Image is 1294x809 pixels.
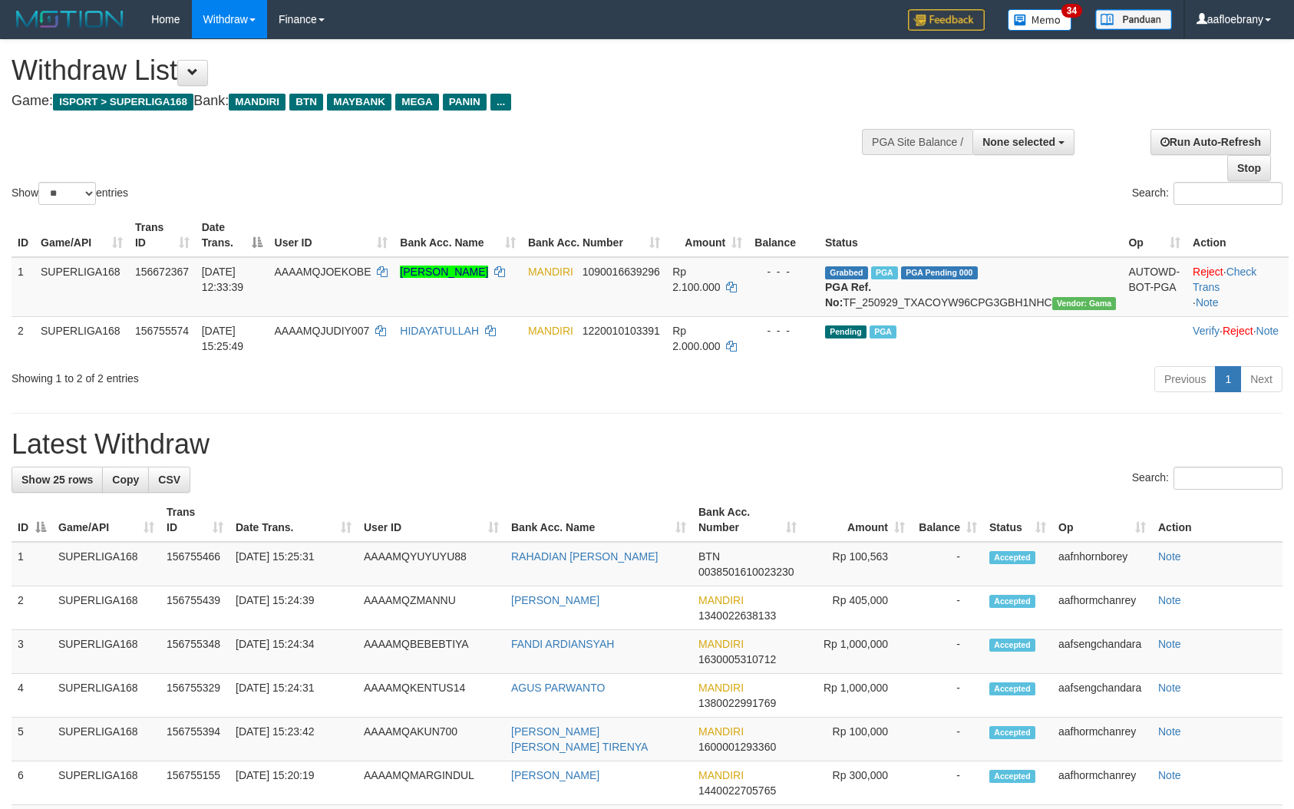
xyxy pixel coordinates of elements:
[1122,257,1187,317] td: AUTOWD-BOT-PGA
[698,725,744,738] span: MANDIRI
[522,213,666,257] th: Bank Acc. Number: activate to sort column ascending
[870,325,896,338] span: Marked by aafsengchandara
[1052,498,1152,542] th: Op: activate to sort column ascending
[748,213,819,257] th: Balance
[989,726,1035,739] span: Accepted
[666,213,748,257] th: Amount: activate to sort column ascending
[1052,718,1152,761] td: aafhormchanrey
[160,630,229,674] td: 156755348
[135,325,189,337] span: 156755574
[21,474,93,486] span: Show 25 rows
[583,266,660,278] span: Copy 1090016639296 to clipboard
[160,498,229,542] th: Trans ID: activate to sort column ascending
[275,325,370,337] span: AAAAMQJUDIY007
[511,682,605,694] a: AGUS PARWANTO
[229,542,358,586] td: [DATE] 15:25:31
[803,674,911,718] td: Rp 1,000,000
[358,586,505,630] td: AAAAMQZMANNU
[327,94,391,111] span: MAYBANK
[1152,498,1282,542] th: Action
[692,498,803,542] th: Bank Acc. Number: activate to sort column ascending
[982,136,1055,148] span: None selected
[12,718,52,761] td: 5
[358,630,505,674] td: AAAAMQBEBEBTIYA
[1158,682,1181,694] a: Note
[819,213,1122,257] th: Status
[989,551,1035,564] span: Accepted
[229,94,286,111] span: MANDIRI
[160,761,229,805] td: 156755155
[989,595,1035,608] span: Accepted
[698,769,744,781] span: MANDIRI
[275,266,371,278] span: AAAAMQJOEKOBE
[672,325,720,352] span: Rp 2.000.000
[908,9,985,31] img: Feedback.jpg
[1158,725,1181,738] a: Note
[35,257,129,317] td: SUPERLIGA168
[825,281,871,309] b: PGA Ref. No:
[12,542,52,586] td: 1
[511,769,599,781] a: [PERSON_NAME]
[1193,325,1220,337] a: Verify
[989,639,1035,652] span: Accepted
[12,498,52,542] th: ID: activate to sort column descending
[229,761,358,805] td: [DATE] 15:20:19
[911,542,983,586] td: -
[989,770,1035,783] span: Accepted
[53,94,193,111] span: ISPORT > SUPERLIGA168
[1150,129,1271,155] a: Run Auto-Refresh
[825,266,868,279] span: Grabbed
[394,213,522,257] th: Bank Acc. Name: activate to sort column ascending
[35,213,129,257] th: Game/API: activate to sort column ascending
[269,213,394,257] th: User ID: activate to sort column ascending
[229,586,358,630] td: [DATE] 15:24:39
[52,630,160,674] td: SUPERLIGA168
[1193,266,1223,278] a: Reject
[52,674,160,718] td: SUPERLIGA168
[443,94,487,111] span: PANIN
[52,498,160,542] th: Game/API: activate to sort column ascending
[135,266,189,278] span: 156672367
[52,586,160,630] td: SUPERLIGA168
[158,474,180,486] span: CSV
[1095,9,1172,30] img: panduan.png
[160,674,229,718] td: 156755329
[989,682,1035,695] span: Accepted
[129,213,196,257] th: Trans ID: activate to sort column ascending
[229,630,358,674] td: [DATE] 15:24:34
[12,467,103,493] a: Show 25 rows
[972,129,1074,155] button: None selected
[911,630,983,674] td: -
[803,630,911,674] td: Rp 1,000,000
[358,718,505,761] td: AAAAMQAKUN700
[528,325,573,337] span: MANDIRI
[698,609,776,622] span: Copy 1340022638133 to clipboard
[400,325,479,337] a: HIDAYATULLAH
[38,182,96,205] select: Showentries
[12,55,847,86] h1: Withdraw List
[1158,638,1181,650] a: Note
[911,674,983,718] td: -
[229,498,358,542] th: Date Trans.: activate to sort column ascending
[1174,467,1282,490] input: Search:
[229,674,358,718] td: [DATE] 15:24:31
[511,725,648,753] a: [PERSON_NAME] [PERSON_NAME] TIRENYA
[698,566,794,578] span: Copy 0038501610023230 to clipboard
[754,264,813,279] div: - - -
[911,718,983,761] td: -
[1052,586,1152,630] td: aafhormchanrey
[901,266,978,279] span: PGA Pending
[395,94,439,111] span: MEGA
[358,674,505,718] td: AAAAMQKENTUS14
[511,638,614,650] a: FANDI ARDIANSYAH
[1187,213,1289,257] th: Action
[911,761,983,805] td: -
[112,474,139,486] span: Copy
[358,498,505,542] th: User ID: activate to sort column ascending
[160,542,229,586] td: 156755466
[1052,297,1117,310] span: Vendor URL: https://trx31.1velocity.biz
[12,429,1282,460] h1: Latest Withdraw
[911,498,983,542] th: Balance: activate to sort column ascending
[911,586,983,630] td: -
[12,213,35,257] th: ID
